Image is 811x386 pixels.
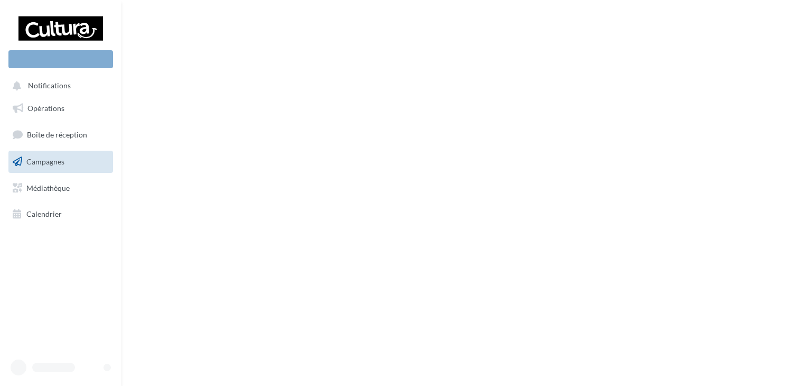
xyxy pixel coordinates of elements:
[8,50,113,68] div: Nouvelle campagne
[6,151,115,173] a: Campagnes
[26,209,62,218] span: Calendrier
[6,203,115,225] a: Calendrier
[6,123,115,146] a: Boîte de réception
[28,81,71,90] span: Notifications
[6,177,115,199] a: Médiathèque
[26,183,70,192] span: Médiathèque
[27,104,64,113] span: Opérations
[6,97,115,120] a: Opérations
[26,157,64,166] span: Campagnes
[27,130,87,139] span: Boîte de réception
